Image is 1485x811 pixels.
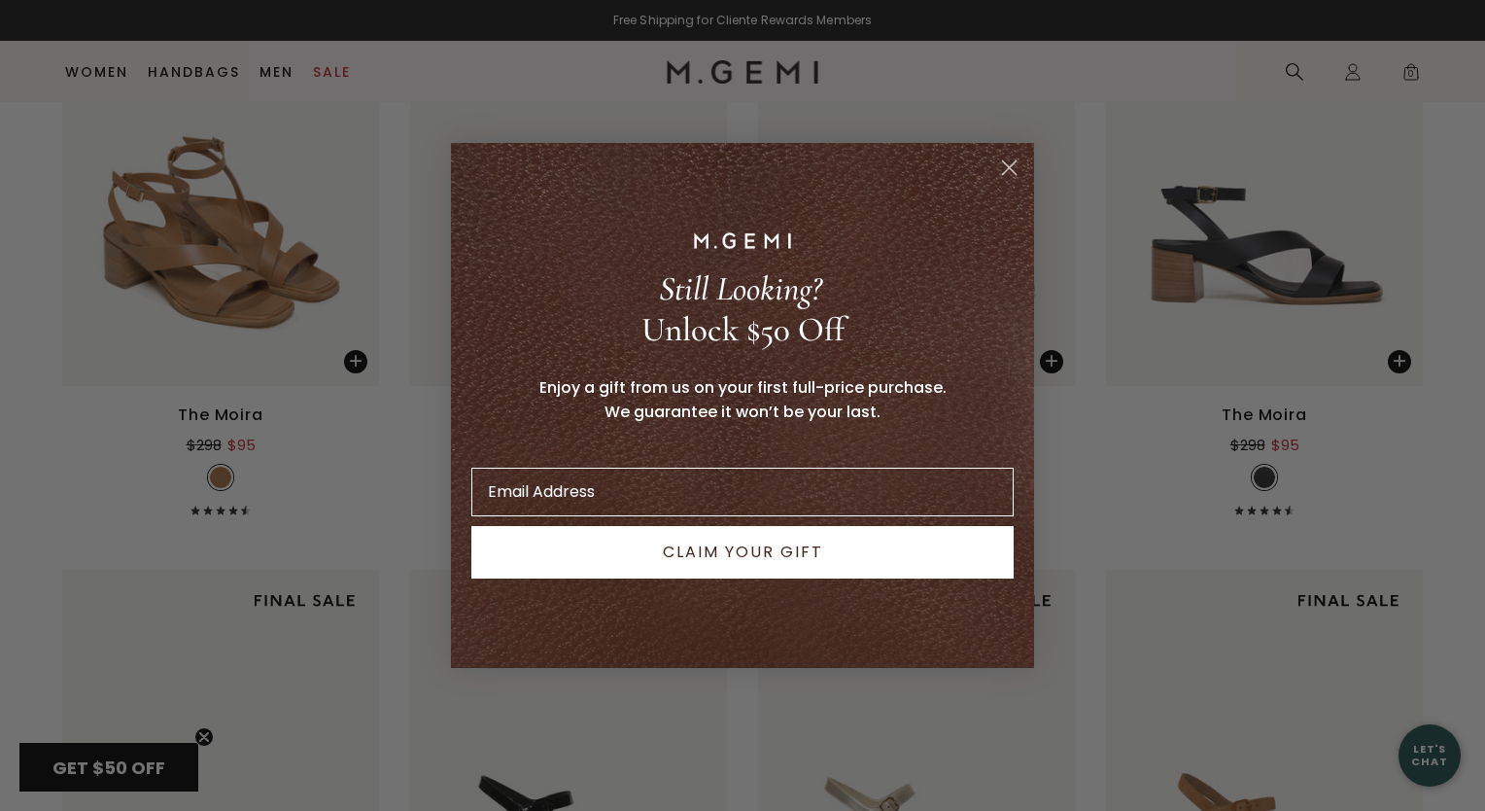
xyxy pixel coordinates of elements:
span: Unlock $50 Off [641,309,845,350]
input: Email Address [471,468,1014,516]
span: Still Looking? [659,268,821,309]
button: CLAIM YOUR GIFT [471,526,1014,579]
span: Enjoy a gift from us on your first full-price purchase. We guarantee it won’t be your last. [539,376,947,423]
img: M.GEMI [694,232,791,248]
button: Close dialog [992,151,1026,185]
